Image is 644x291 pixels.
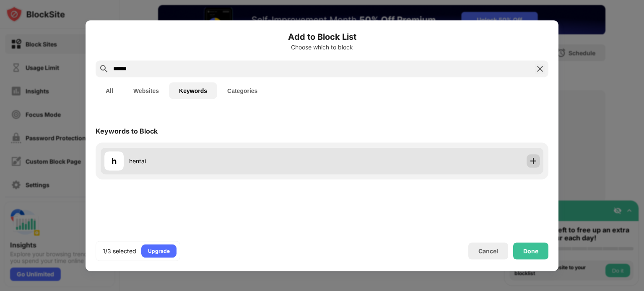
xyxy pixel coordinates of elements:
[96,82,123,99] button: All
[96,44,548,50] div: Choose which to block
[96,126,158,135] div: Keywords to Block
[123,82,169,99] button: Websites
[523,247,538,254] div: Done
[217,82,267,99] button: Categories
[96,30,548,43] h6: Add to Block List
[129,157,322,165] div: hentai
[148,247,170,255] div: Upgrade
[99,64,109,74] img: search.svg
[535,64,545,74] img: search-close
[169,82,217,99] button: Keywords
[478,247,498,255] div: Cancel
[103,247,136,255] div: 1/3 selected
[112,155,117,167] div: h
